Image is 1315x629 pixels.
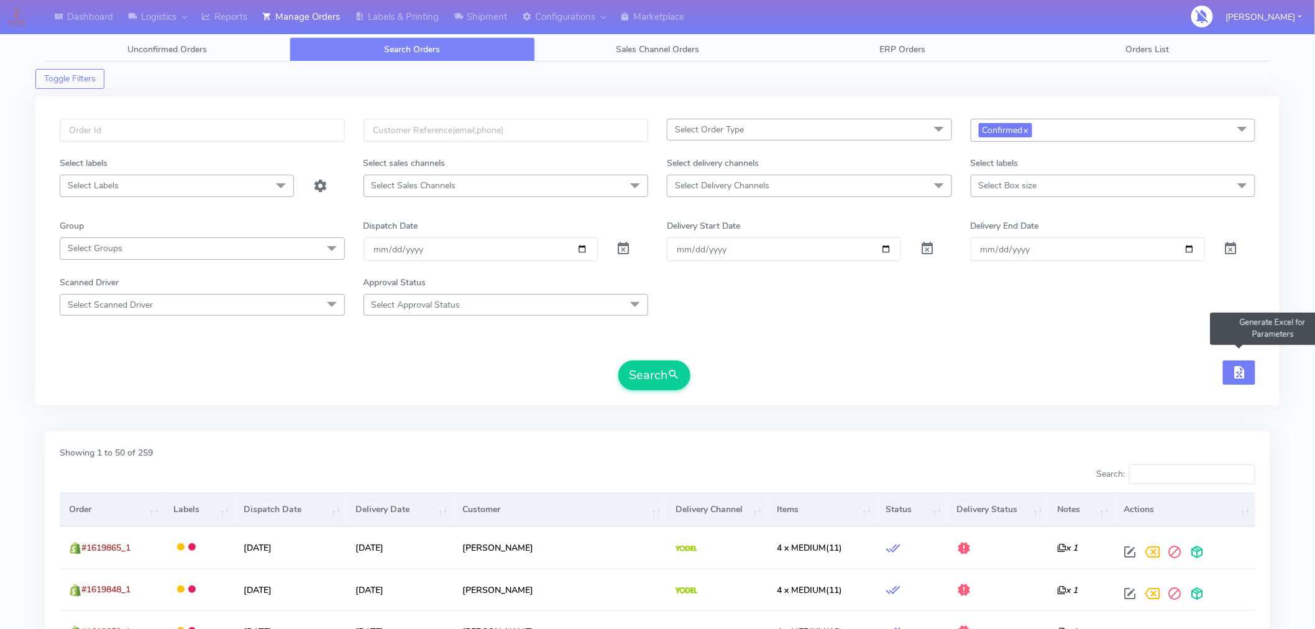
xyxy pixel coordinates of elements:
[234,493,346,526] th: Dispatch Date: activate to sort column ascending
[346,569,453,610] td: [DATE]
[35,69,104,89] button: Toggle Filters
[1058,584,1078,596] i: x 1
[68,299,153,311] span: Select Scanned Driver
[60,157,108,170] label: Select labels
[676,546,697,552] img: Yodel
[1126,44,1170,55] span: Orders List
[618,360,690,390] button: Search
[69,542,81,554] img: shopify.png
[453,493,666,526] th: Customer: activate to sort column ascending
[164,493,234,526] th: Labels: activate to sort column ascending
[60,119,345,142] input: Order Id
[60,276,119,289] label: Scanned Driver
[234,526,346,568] td: [DATE]
[971,157,1019,170] label: Select labels
[372,299,460,311] span: Select Approval Status
[675,124,744,135] span: Select Order Type
[979,180,1037,191] span: Select Box size
[81,584,131,595] span: #1619848_1
[453,526,666,568] td: [PERSON_NAME]
[364,157,446,170] label: Select sales channels
[1048,493,1115,526] th: Notes: activate to sort column ascending
[127,44,207,55] span: Unconfirmed Orders
[346,493,453,526] th: Delivery Date: activate to sort column ascending
[1096,464,1255,484] label: Search:
[45,37,1270,62] ul: Tabs
[1129,464,1255,484] input: Search:
[971,219,1039,232] label: Delivery End Date
[68,180,119,191] span: Select Labels
[767,493,877,526] th: Items: activate to sort column ascending
[364,276,426,289] label: Approval Status
[1023,123,1029,136] a: x
[60,446,153,459] label: Showing 1 to 50 of 259
[364,119,649,142] input: Customer Reference(email,phone)
[879,44,925,55] span: ERP Orders
[616,44,699,55] span: Sales Channel Orders
[947,493,1048,526] th: Delivery Status: activate to sort column ascending
[453,569,666,610] td: [PERSON_NAME]
[60,493,164,526] th: Order: activate to sort column ascending
[777,584,842,596] span: (11)
[676,587,697,594] img: Yodel
[346,526,453,568] td: [DATE]
[667,219,740,232] label: Delivery Start Date
[69,584,81,597] img: shopify.png
[81,542,131,554] span: #1619865_1
[60,219,84,232] label: Group
[364,219,418,232] label: Dispatch Date
[877,493,947,526] th: Status: activate to sort column ascending
[777,542,826,554] span: 4 x MEDIUM
[234,569,346,610] td: [DATE]
[979,123,1032,137] span: Confirmed
[1058,542,1078,554] i: x 1
[675,180,769,191] span: Select Delivery Channels
[777,584,826,596] span: 4 x MEDIUM
[1114,493,1255,526] th: Actions: activate to sort column ascending
[372,180,456,191] span: Select Sales Channels
[1217,4,1311,30] button: [PERSON_NAME]
[777,542,842,554] span: (11)
[385,44,441,55] span: Search Orders
[667,157,759,170] label: Select delivery channels
[666,493,767,526] th: Delivery Channel: activate to sort column ascending
[68,242,122,254] span: Select Groups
